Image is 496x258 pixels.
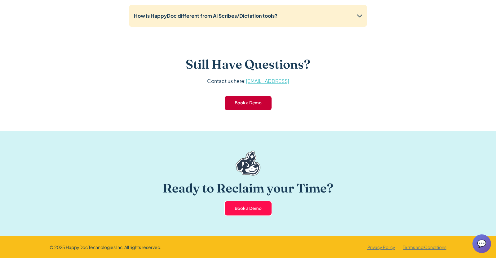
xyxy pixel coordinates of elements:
a: Book a Demo [224,201,272,216]
p: Contact us here: [207,77,289,85]
a: Privacy Policy [367,244,395,251]
a: Book a Demo [224,95,272,111]
div: © 2025 HappyDoc Technologies Inc. All rights reserved. [50,244,162,251]
h2: Ready to Reclaim your Time? [163,181,333,196]
a: [EMAIL_ADDRESS] [246,78,289,84]
a: Terms and Conditions [403,244,446,251]
h3: Still Have Questions? [186,57,310,72]
strong: How is HappyDoc different from AI Scribes/Dictation tools? [134,12,277,19]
